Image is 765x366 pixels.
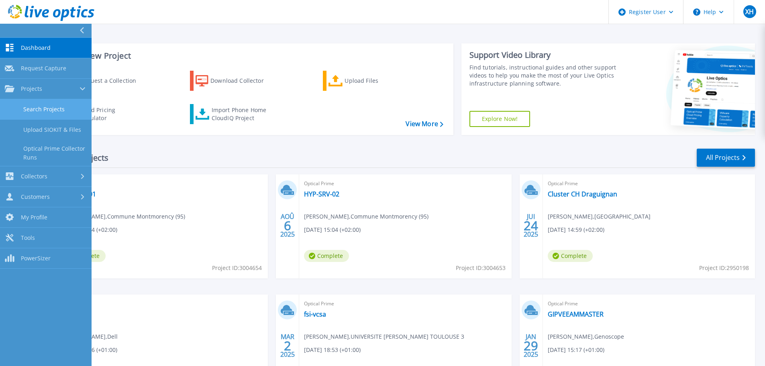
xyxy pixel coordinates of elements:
span: [PERSON_NAME] , [GEOGRAPHIC_DATA] [548,212,651,221]
span: Projects [21,85,42,92]
a: HYP-SRV-02 [304,190,339,198]
h3: Start a New Project [57,51,443,60]
span: PowerSizer [21,255,51,262]
div: AOÛ 2025 [280,211,295,240]
span: Optical Prime [304,179,506,188]
a: Request a Collection [57,71,147,91]
a: Download Collector [190,71,279,91]
div: Find tutorials, instructional guides and other support videos to help you make the most of your L... [469,63,619,88]
div: JAN 2025 [523,331,539,360]
span: Project ID: 3004653 [456,264,506,272]
span: Optical Prime [61,299,263,308]
span: Collectors [21,173,47,180]
span: Optical Prime [304,299,506,308]
a: GIPVEEAMMASTER [548,310,604,318]
span: 29 [524,342,538,349]
a: Cluster CH Draguignan [548,190,617,198]
div: MAR 2025 [280,331,295,360]
span: Project ID: 3004654 [212,264,262,272]
span: [PERSON_NAME] , UNIVERSITE [PERSON_NAME] TOULOUSE 3 [304,332,464,341]
span: [DATE] 18:53 (+01:00) [304,346,361,354]
span: Complete [304,250,349,262]
a: Upload Files [323,71,412,91]
a: fsi-vcsa [304,310,326,318]
a: View More [406,120,443,128]
span: [PERSON_NAME] , Commune Montmorency (95) [61,212,185,221]
span: My Profile [21,214,47,221]
span: Tools [21,234,35,241]
div: Import Phone Home CloudIQ Project [212,106,274,122]
span: XH [745,8,754,15]
span: Complete [548,250,593,262]
span: Customers [21,193,50,200]
span: 6 [284,222,291,229]
span: Request Capture [21,65,66,72]
span: 2 [284,342,291,349]
span: Dashboard [21,44,51,51]
a: Explore Now! [469,111,530,127]
div: Cloud Pricing Calculator [79,106,143,122]
span: [DATE] 14:59 (+02:00) [548,225,604,234]
div: Upload Files [345,73,409,89]
span: [PERSON_NAME] , Genoscope [548,332,624,341]
div: Download Collector [210,73,275,89]
a: Cloud Pricing Calculator [57,104,147,124]
div: JUI 2025 [523,211,539,240]
span: Optical Prime [61,179,263,188]
div: Request a Collection [80,73,144,89]
span: [PERSON_NAME] , Commune Montmorency (95) [304,212,428,221]
a: All Projects [697,149,755,167]
span: Optical Prime [548,179,750,188]
div: Support Video Library [469,50,619,60]
span: Project ID: 2950198 [699,264,749,272]
span: [DATE] 15:17 (+01:00) [548,346,604,354]
span: 24 [524,222,538,229]
span: Optical Prime [548,299,750,308]
span: [DATE] 15:04 (+02:00) [304,225,361,234]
